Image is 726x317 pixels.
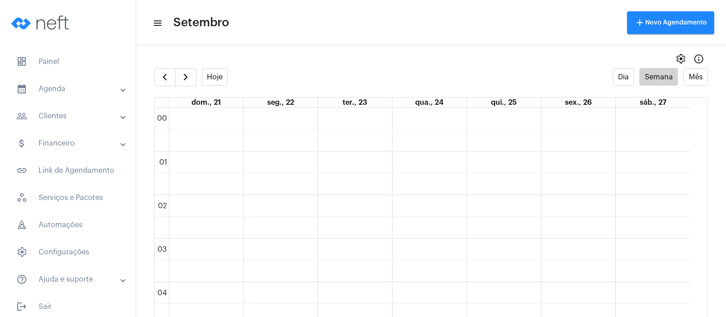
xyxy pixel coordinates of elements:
button: Info [690,50,708,68]
mat-icon: Info [693,54,704,64]
button: Hoje [202,68,228,86]
span: settings [675,54,686,64]
mat-icon: sidenav icon [16,111,27,122]
button: Dia [613,68,634,86]
span: sidenav icon [16,192,27,203]
a: 22 de setembro de 2025 [265,98,296,107]
mat-icon: sidenav icon [16,165,27,176]
a: 25 de setembro de 2025 [489,98,519,107]
a: 24 de setembro de 2025 [413,98,445,107]
span: Link de Agendamento [9,160,127,181]
button: settings [672,50,690,68]
mat-panel-title: Agenda [16,83,121,94]
span: Painel [9,51,127,73]
span: Configurações [9,241,127,263]
span: Serviços e Pacotes [9,187,127,209]
div: 00 [155,114,169,122]
mat-icon: add [634,17,645,28]
span: sidenav icon [16,219,27,230]
button: Mês [683,68,708,86]
a: 26 de setembro de 2025 [563,98,594,107]
mat-expansion-panel-header: sidenav iconAgenda [5,78,136,100]
mat-icon: sidenav icon [152,18,162,29]
mat-icon: sidenav icon [16,138,27,149]
button: Próximo Semana [175,68,196,86]
span: Automações [9,214,127,236]
span: sidenav icon [16,247,27,258]
mat-icon: sidenav icon [16,83,27,94]
a: 21 de setembro de 2025 [190,98,223,107]
mat-expansion-panel-header: sidenav iconAjuda e suporte [5,268,136,290]
a: 27 de setembro de 2025 [638,98,668,107]
mat-expansion-panel-header: sidenav iconFinanceiro [5,132,136,154]
mat-icon: sidenav icon [16,274,27,285]
mat-panel-title: Financeiro [16,138,121,149]
button: Novo Agendamento [627,11,714,34]
mat-panel-title: Ajuda e suporte [16,274,121,285]
div: 04 [156,289,169,297]
mat-icon: sidenav icon [16,301,27,312]
div: 01 [157,158,169,166]
a: 23 de setembro de 2025 [341,98,369,107]
mat-expansion-panel-header: sidenav iconClientes [5,105,136,127]
img: logo-neft-novo-2.png [7,5,75,41]
div: 03 [156,245,169,254]
span: Setembro [173,15,229,30]
button: Semana [639,68,678,86]
mat-panel-title: Clientes [16,111,121,122]
span: Novo Agendamento [634,20,707,26]
span: sidenav icon [16,56,27,67]
div: 02 [156,202,169,210]
button: Semana Anterior [154,68,176,86]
